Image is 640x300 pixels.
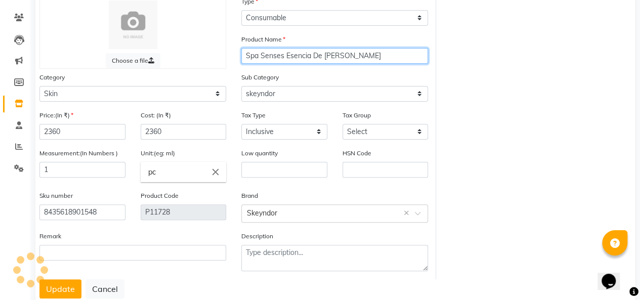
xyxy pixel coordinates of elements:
[241,35,285,44] label: Product Name
[39,232,61,241] label: Remark
[403,208,412,219] span: Clear all
[39,149,118,158] label: Measurement:(In Numbers )
[241,191,258,200] label: Brand
[109,1,157,49] img: Cinque Terre
[39,111,73,120] label: Price:(In ₹)
[106,53,160,68] label: Choose a file
[343,149,371,158] label: HSN Code
[241,149,278,158] label: Low quantity
[86,279,124,298] button: Cancel
[141,111,171,120] label: Cost: (In ₹)
[343,111,371,120] label: Tax Group
[241,111,266,120] label: Tax Type
[141,191,179,200] label: Product Code
[39,279,81,298] button: Update
[241,73,279,82] label: Sub Category
[141,149,175,158] label: Unit:(eg: ml)
[598,260,630,290] iframe: chat widget
[241,232,273,241] label: Description
[39,191,73,200] label: Sku number
[39,73,65,82] label: Category
[210,166,221,178] i: Close
[141,204,227,220] input: Leave empty to Autogenerate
